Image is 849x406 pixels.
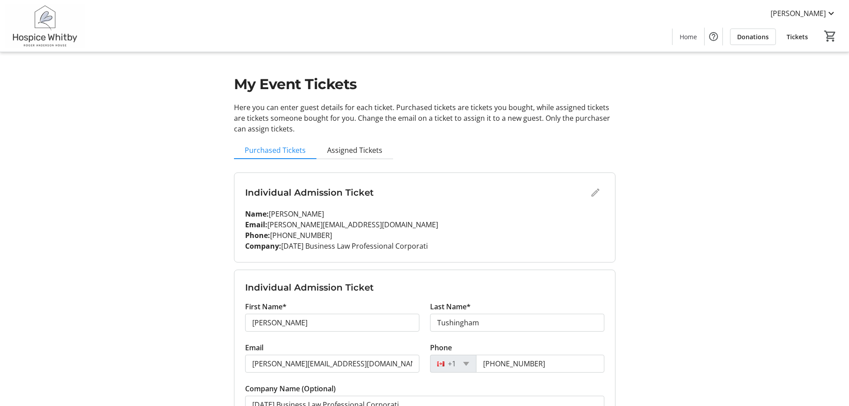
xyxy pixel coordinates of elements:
span: Home [680,32,697,41]
h3: Individual Admission Ticket [245,281,604,294]
label: Last Name* [430,301,471,312]
button: Help [705,28,722,45]
a: Home [673,29,704,45]
img: Hospice Whitby's Logo [5,4,85,48]
span: Tickets [787,32,808,41]
h1: My Event Tickets [234,74,615,95]
strong: Email: [245,220,267,230]
strong: Company: [245,241,281,251]
strong: Phone: [245,230,270,240]
p: [PERSON_NAME][EMAIL_ADDRESS][DOMAIN_NAME] [245,219,604,230]
p: Here you can enter guest details for each ticket. Purchased tickets are tickets you bought, while... [234,102,615,134]
p: [PHONE_NUMBER] [245,230,604,241]
input: (506) 234-5678 [476,355,604,373]
span: [PERSON_NAME] [771,8,826,19]
label: Email [245,342,263,353]
a: Donations [730,29,776,45]
button: [PERSON_NAME] [763,6,844,21]
h3: Individual Admission Ticket [245,186,587,199]
label: Phone [430,342,452,353]
button: Cart [822,28,838,44]
span: Donations [737,32,769,41]
strong: Name: [245,209,269,219]
label: Company Name (Optional) [245,383,336,394]
span: Purchased Tickets [245,147,306,154]
p: [DATE] Business Law Professional Corporati [245,241,604,251]
a: Tickets [779,29,815,45]
p: [PERSON_NAME] [245,209,604,219]
span: Assigned Tickets [327,147,382,154]
label: First Name* [245,301,287,312]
